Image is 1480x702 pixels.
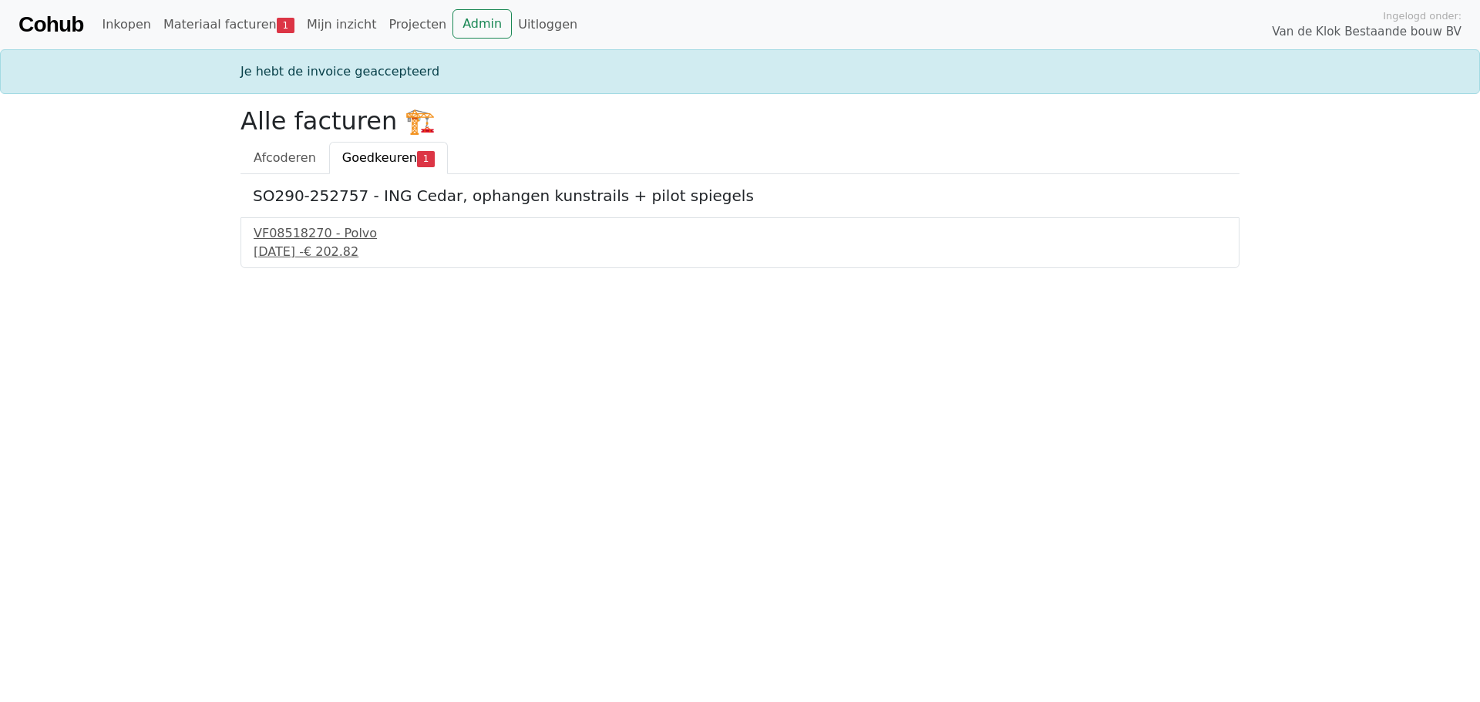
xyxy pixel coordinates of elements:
[240,106,1239,136] h2: Alle facturen 🏗️
[417,151,435,166] span: 1
[277,18,294,33] span: 1
[254,150,316,165] span: Afcoderen
[254,243,1226,261] div: [DATE] -
[382,9,452,40] a: Projecten
[18,6,83,43] a: Cohub
[329,142,448,174] a: Goedkeuren1
[157,9,301,40] a: Materiaal facturen1
[96,9,156,40] a: Inkopen
[342,150,417,165] span: Goedkeuren
[254,224,1226,261] a: VF08518270 - Polvo[DATE] -€ 202.82
[254,224,1226,243] div: VF08518270 - Polvo
[452,9,512,39] a: Admin
[240,142,329,174] a: Afcoderen
[253,186,1227,205] h5: SO290-252757 - ING Cedar, ophangen kunstrails + pilot spiegels
[1383,8,1461,23] span: Ingelogd onder:
[304,244,358,259] span: € 202.82
[1272,23,1461,41] span: Van de Klok Bestaande bouw BV
[301,9,383,40] a: Mijn inzicht
[231,62,1249,81] div: Je hebt de invoice geaccepteerd
[512,9,584,40] a: Uitloggen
